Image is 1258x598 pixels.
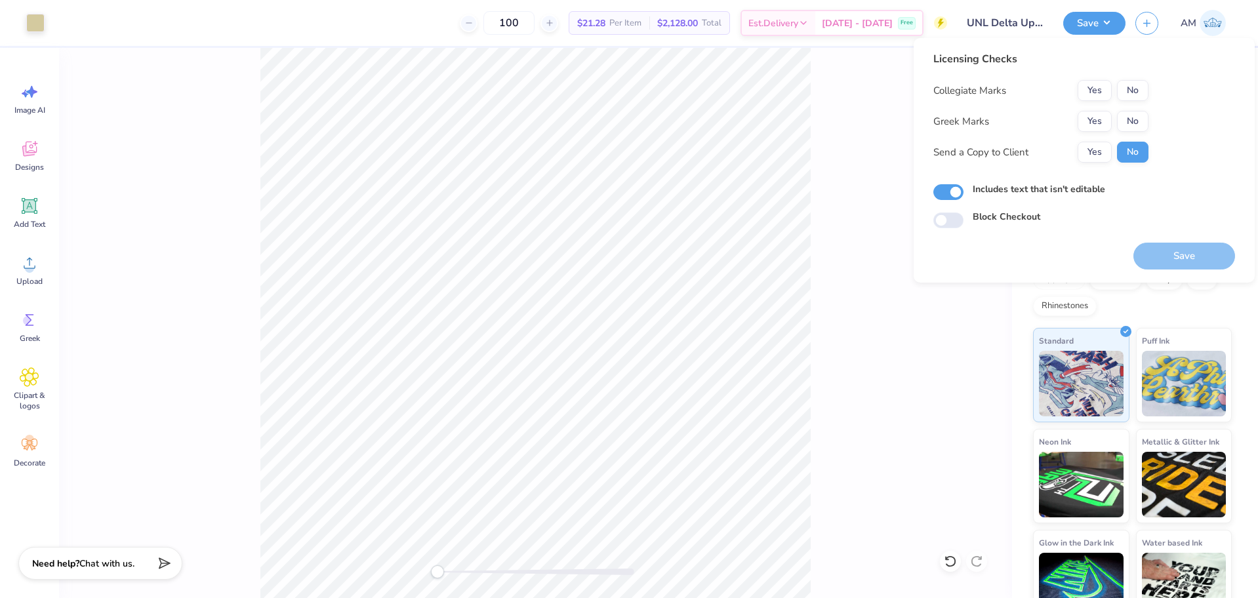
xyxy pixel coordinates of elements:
[933,145,1028,160] div: Send a Copy to Client
[1063,12,1126,35] button: Save
[1142,351,1227,416] img: Puff Ink
[1033,296,1097,316] div: Rhinestones
[1181,16,1196,31] span: AM
[973,210,1040,224] label: Block Checkout
[8,390,51,411] span: Clipart & logos
[1117,111,1148,132] button: No
[1078,80,1112,101] button: Yes
[79,557,134,570] span: Chat with us.
[933,51,1148,67] div: Licensing Checks
[14,219,45,229] span: Add Text
[1142,435,1219,448] span: Metallic & Glitter Ink
[822,16,893,30] span: [DATE] - [DATE]
[1142,452,1227,517] img: Metallic & Glitter Ink
[702,16,721,30] span: Total
[609,16,641,30] span: Per Item
[1142,334,1169,348] span: Puff Ink
[1039,435,1071,448] span: Neon Ink
[14,458,45,468] span: Decorate
[1200,10,1226,36] img: Arvi Mikhail Parcero
[1039,334,1074,348] span: Standard
[1039,536,1114,549] span: Glow in the Dark Ink
[1039,452,1124,517] img: Neon Ink
[901,18,913,28] span: Free
[16,276,43,287] span: Upload
[32,557,79,570] strong: Need help?
[657,16,698,30] span: $2,128.00
[14,105,45,115] span: Image AI
[933,83,1006,98] div: Collegiate Marks
[577,16,605,30] span: $21.28
[1078,111,1112,132] button: Yes
[748,16,798,30] span: Est. Delivery
[933,114,989,129] div: Greek Marks
[15,162,44,172] span: Designs
[973,182,1105,196] label: Includes text that isn't editable
[483,11,535,35] input: – –
[1142,536,1202,549] span: Water based Ink
[1175,10,1232,36] a: AM
[957,10,1053,36] input: Untitled Design
[1117,80,1148,101] button: No
[1078,142,1112,163] button: Yes
[1117,142,1148,163] button: No
[431,565,444,578] div: Accessibility label
[20,333,40,344] span: Greek
[1039,351,1124,416] img: Standard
